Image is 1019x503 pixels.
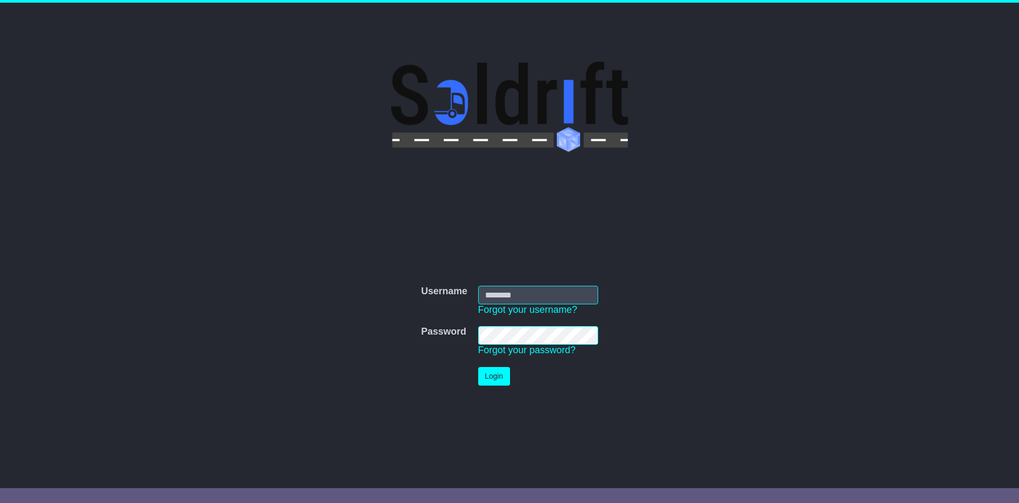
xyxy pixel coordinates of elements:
a: Forgot your username? [478,304,577,315]
a: Forgot your password? [478,345,576,355]
button: Login [478,367,510,386]
label: Username [421,286,467,297]
img: Soldrift Pty Ltd [391,62,627,152]
label: Password [421,326,466,338]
